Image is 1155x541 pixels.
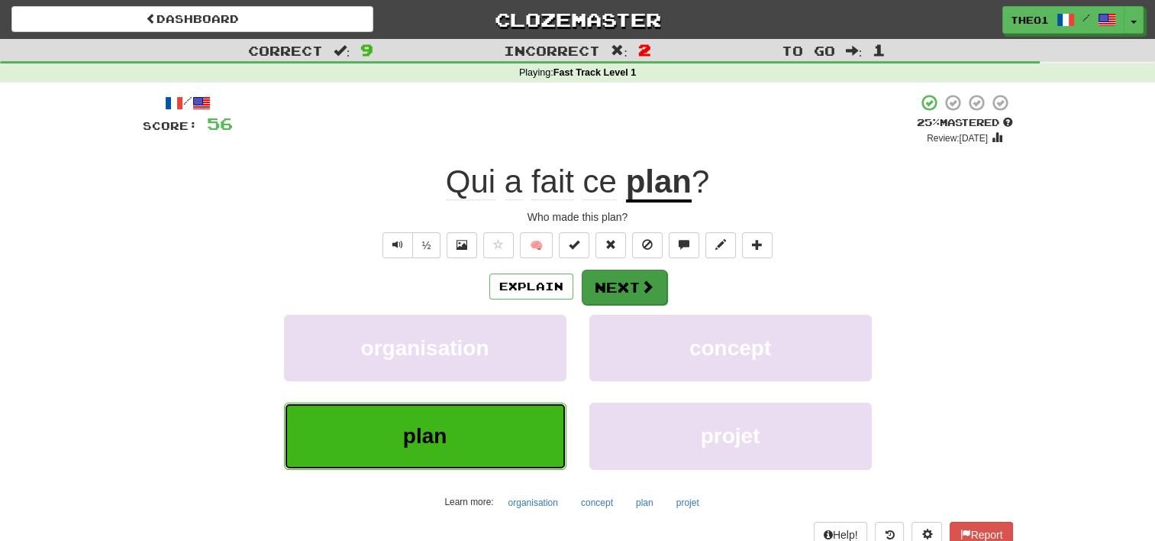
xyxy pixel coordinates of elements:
a: Theo1 / [1002,6,1124,34]
span: fait [531,164,574,200]
button: Next [582,270,667,305]
button: Add to collection (alt+a) [742,232,773,258]
span: concept [689,336,771,360]
span: projet [701,424,760,448]
button: organisation [499,491,566,514]
span: ce [583,164,617,200]
span: Score: [143,119,198,132]
div: Mastered [917,116,1013,130]
span: ? [692,164,709,199]
button: projet [668,491,708,514]
span: plan [403,424,447,448]
span: 1 [873,40,886,59]
span: / [1082,12,1090,23]
div: / [143,93,233,112]
span: organisation [360,336,489,360]
button: Show image (alt+x) [447,232,477,258]
span: Incorrect [504,43,600,58]
span: Correct [248,43,323,58]
button: Set this sentence to 100% Mastered (alt+m) [559,232,589,258]
span: Theo1 [1011,13,1049,27]
a: Dashboard [11,6,373,32]
a: Clozemaster [396,6,758,33]
button: Discuss sentence (alt+u) [669,232,699,258]
u: plan [626,164,692,202]
button: 🧠 [520,232,553,258]
span: 2 [638,40,651,59]
button: organisation [284,315,566,381]
button: plan [284,403,566,469]
span: : [846,44,863,57]
button: Edit sentence (alt+d) [705,232,736,258]
button: ½ [412,232,441,258]
button: projet [589,403,872,469]
button: Play sentence audio (ctl+space) [382,232,413,258]
button: concept [589,315,872,381]
span: 9 [360,40,373,59]
span: a [505,164,522,200]
button: Reset to 0% Mastered (alt+r) [595,232,626,258]
div: Text-to-speech controls [379,232,441,258]
span: To go [782,43,835,58]
button: plan [628,491,662,514]
button: Explain [489,274,573,300]
span: 25 % [917,116,940,128]
strong: Fast Track Level 1 [553,67,637,78]
span: 56 [207,114,233,133]
small: Learn more: [444,497,493,507]
button: Favorite sentence (alt+f) [483,232,514,258]
span: : [611,44,628,57]
span: : [334,44,350,57]
div: Who made this plan? [143,209,1013,225]
button: Ignore sentence (alt+i) [632,232,663,258]
button: concept [573,491,621,514]
span: Qui [446,164,495,200]
small: Review: [DATE] [927,133,988,144]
